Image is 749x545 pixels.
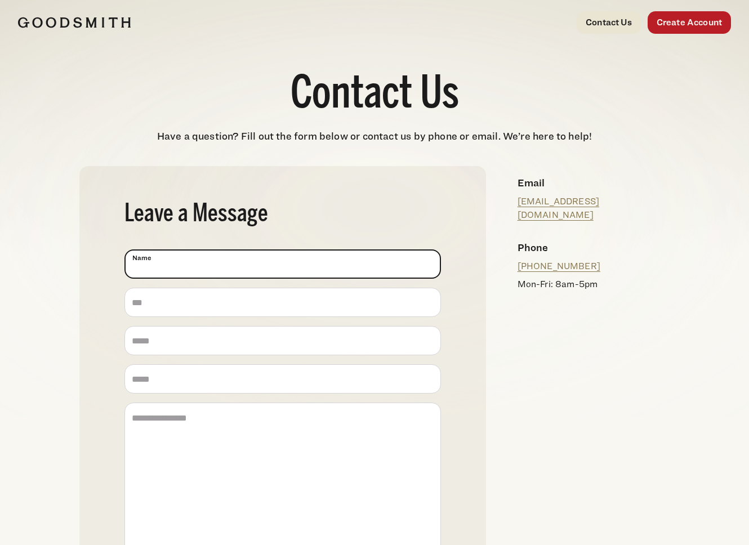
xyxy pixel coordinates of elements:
p: Mon-Fri: 8am-5pm [518,278,661,291]
a: Contact Us [577,11,641,34]
h2: Leave a Message [124,202,441,227]
h4: Phone [518,240,661,255]
h4: Email [518,175,661,190]
a: [EMAIL_ADDRESS][DOMAIN_NAME] [518,196,599,220]
img: Goodsmith [18,17,131,28]
span: Name [132,253,151,263]
a: [PHONE_NUMBER] [518,261,600,271]
a: Create Account [648,11,731,34]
